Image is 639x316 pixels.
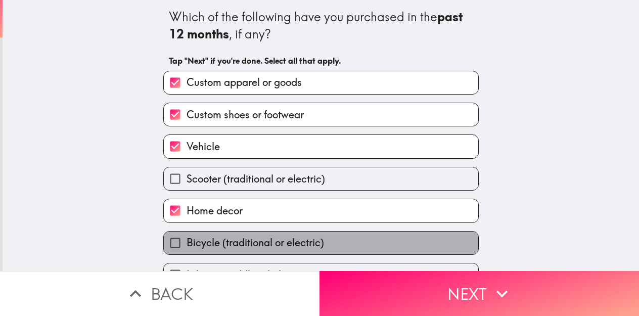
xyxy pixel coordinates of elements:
span: Custom shoes or footwear [187,108,304,122]
button: Home decor [164,199,478,222]
button: Custom apparel or goods [164,71,478,94]
h6: Tap "Next" if you're done. Select all that apply. [169,55,473,66]
div: Which of the following have you purchased in the , if any? [169,9,473,42]
span: Vehicle [187,140,220,154]
span: Home decor [187,204,243,218]
button: Infant or toddler clothes [164,263,478,286]
span: Bicycle (traditional or electric) [187,236,324,250]
button: Custom shoes or footwear [164,103,478,126]
span: Infant or toddler clothes [187,268,294,282]
button: Scooter (traditional or electric) [164,167,478,190]
button: Next [319,271,639,316]
span: Scooter (traditional or electric) [187,172,325,186]
span: Custom apparel or goods [187,75,302,89]
button: Bicycle (traditional or electric) [164,232,478,254]
b: past 12 months [169,9,466,41]
button: Vehicle [164,135,478,158]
